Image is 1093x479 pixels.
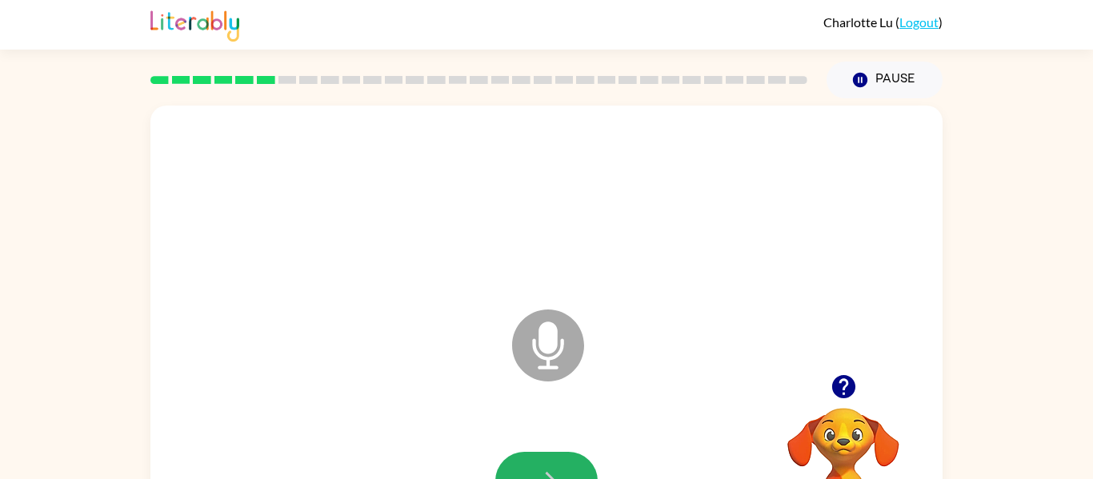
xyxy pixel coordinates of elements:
span: Charlotte Lu [823,14,895,30]
a: Logout [899,14,939,30]
div: ( ) [823,14,943,30]
button: Pause [827,62,943,98]
img: Literably [150,6,239,42]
